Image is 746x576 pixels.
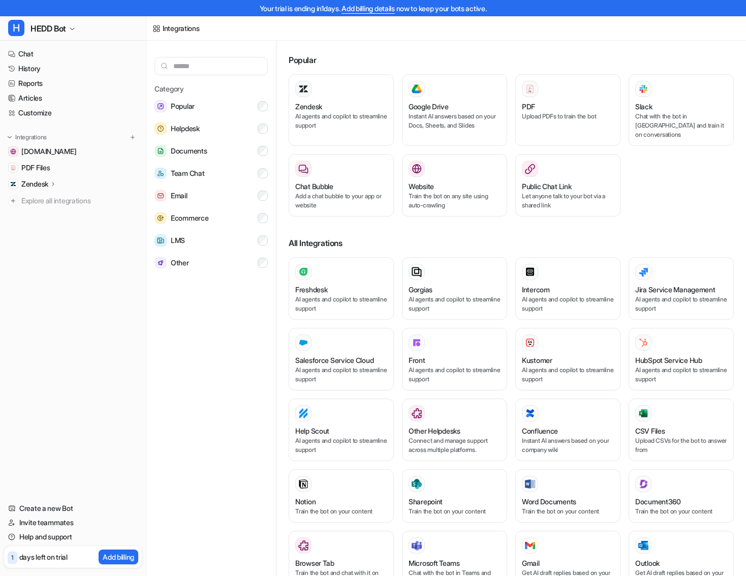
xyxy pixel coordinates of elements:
[635,112,727,139] p: Chat with the bot in [GEOGRAPHIC_DATA] and train it on conversations
[638,541,648,551] img: Outlook
[154,96,268,116] button: PopularPopular
[103,552,134,562] p: Add billing
[409,507,501,516] p: Train the bot on your content
[289,74,394,146] button: ZendeskAI agents and copilot to streamline support
[152,23,200,34] a: Integrations
[154,168,167,179] img: Team Chat
[154,123,167,135] img: Helpdesk
[635,436,727,454] p: Upload CSVs for the bot to answer from
[154,118,268,139] button: HelpdeskHelpdesk
[629,257,734,320] button: Jira Service ManagementAI agents and copilot to streamline support
[412,338,422,348] img: Front
[4,144,142,159] a: hedd.audio[DOMAIN_NAME]
[522,426,558,436] h3: Confluence
[295,507,387,516] p: Train the bot on your content
[515,328,620,390] button: KustomerKustomerAI agents and copilot to streamline support
[409,295,501,313] p: AI agents and copilot to streamline support
[163,23,200,34] div: Integrations
[402,154,507,217] button: WebsiteWebsiteTrain the bot on any site using auto-crawling
[409,192,501,210] p: Train the bot on any site using auto-crawling
[402,74,507,146] button: Google DriveGoogle DriveInstant AI answers based on your Docs, Sheets, and Slides
[289,399,394,461] button: Help ScoutHelp ScoutAI agents and copilot to streamline support
[629,74,734,146] button: SlackSlackChat with the bot in [GEOGRAPHIC_DATA] and train it on conversations
[525,479,535,489] img: Word Documents
[638,83,648,95] img: Slack
[635,101,652,112] h3: Slack
[171,257,189,269] span: Other
[515,74,620,146] button: PDFPDFUpload PDFs to train the bot
[4,194,142,208] a: Explore all integrations
[629,328,734,390] button: HubSpot Service HubHubSpot Service HubAI agents and copilot to streamline support
[171,167,204,179] span: Team Chat
[525,338,535,348] img: Kustomer
[402,469,507,523] button: SharepointSharepointTrain the bot on your content
[515,257,620,320] button: IntercomAI agents and copilot to streamline support
[171,100,195,112] span: Popular
[515,399,620,461] button: ConfluenceConfluenceInstant AI answers based on your company wiki
[154,141,268,161] button: DocumentsDocuments
[6,134,13,141] img: expand menu
[522,284,550,295] h3: Intercom
[409,426,460,436] h3: Other Helpdesks
[635,558,660,568] h3: Outlook
[154,230,268,251] button: LMSLMS
[289,469,394,523] button: NotionNotionTrain the bot on your content
[289,328,394,390] button: Salesforce Service Cloud Salesforce Service CloudAI agents and copilot to streamline support
[402,257,507,320] button: GorgiasAI agents and copilot to streamline support
[21,179,48,189] p: Zendesk
[4,516,142,530] a: Invite teammates
[635,355,702,366] h3: HubSpot Service Hub
[522,496,576,507] h3: Word Documents
[11,553,14,562] p: 1
[522,295,614,313] p: AI agents and copilot to streamline support
[15,133,47,141] p: Integrations
[412,84,422,94] img: Google Drive
[409,101,449,112] h3: Google Drive
[522,112,614,121] p: Upload PDFs to train the bot
[171,234,185,247] span: LMS
[515,154,620,217] button: Public Chat LinkLet anyone talk to your bot via a shared link
[522,366,614,384] p: AI agents and copilot to streamline support
[522,101,535,112] h3: PDF
[522,507,614,516] p: Train the bot on your content
[154,257,167,269] img: Other
[8,20,24,36] span: H
[8,196,18,206] img: explore all integrations
[295,355,374,366] h3: Salesforce Service Cloud
[154,186,268,206] button: EmailEmail
[289,54,734,66] h3: Popular
[4,161,142,175] a: PDF FilesPDF Files
[289,257,394,320] button: FreshdeskAI agents and copilot to streamline support
[295,295,387,313] p: AI agents and copilot to streamline support
[635,295,727,313] p: AI agents and copilot to streamline support
[629,469,734,523] button: Document360Document360Train the bot on your content
[4,76,142,90] a: Reports
[171,212,208,224] span: Ecommerce
[638,338,648,348] img: HubSpot Service Hub
[4,501,142,516] a: Create a new Bot
[409,355,425,366] h3: Front
[10,181,16,187] img: Zendesk
[298,540,308,551] img: Browser Tab
[402,328,507,390] button: FrontFrontAI agents and copilot to streamline support
[19,552,68,562] p: days left on trial
[154,253,268,273] button: OtherOther
[409,496,443,507] h3: Sharepoint
[409,112,501,130] p: Instant AI answers based on your Docs, Sheets, and Slides
[289,154,394,217] button: Chat BubbleAdd a chat bubble to your app or website
[4,62,142,76] a: History
[4,132,50,142] button: Integrations
[295,112,387,130] p: AI agents and copilot to streamline support
[402,399,507,461] button: Other HelpdesksOther HelpdesksConnect and manage support across multiple platforms.
[409,284,432,295] h3: Gorgias
[638,408,648,418] img: CSV Files
[298,338,308,348] img: Salesforce Service Cloud
[154,234,167,247] img: LMS
[289,237,734,249] h3: All Integrations
[298,479,308,489] img: Notion
[635,366,727,384] p: AI agents and copilot to streamline support
[295,496,316,507] h3: Notion
[171,145,207,157] span: Documents
[10,148,16,155] img: hedd.audio
[171,190,188,202] span: Email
